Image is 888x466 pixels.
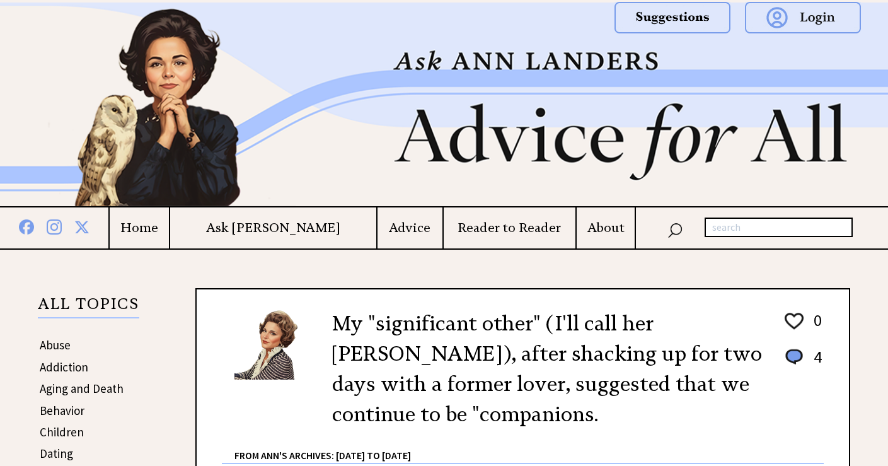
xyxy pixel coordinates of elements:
[807,346,822,380] td: 4
[47,217,62,235] img: instagram%20blue.png
[614,2,730,33] img: suggestions.png
[667,220,683,238] img: search_nav.png
[40,359,88,375] a: Addiction
[40,403,84,418] a: Behavior
[577,220,635,236] a: About
[40,337,71,352] a: Abuse
[705,218,853,238] input: search
[40,424,84,440] a: Children
[19,217,34,235] img: facebook%20blue.png
[745,2,861,33] img: login.png
[444,220,575,236] a: Reader to Reader
[38,297,139,318] p: ALL TOPICS
[783,347,805,367] img: message_round%201.png
[40,381,124,396] a: Aging and Death
[332,308,764,429] h2: My "significant other" (I'll call her [PERSON_NAME]), after shacking up for two days with a forme...
[378,220,442,236] a: Advice
[234,429,824,463] div: From Ann's Archives: [DATE] to [DATE]
[807,310,822,345] td: 0
[74,218,89,235] img: x%20blue.png
[170,220,376,236] a: Ask [PERSON_NAME]
[234,308,313,380] img: Ann6%20v2%20small.png
[40,446,73,461] a: Dating
[110,220,168,236] a: Home
[783,310,805,332] img: heart_outline%201.png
